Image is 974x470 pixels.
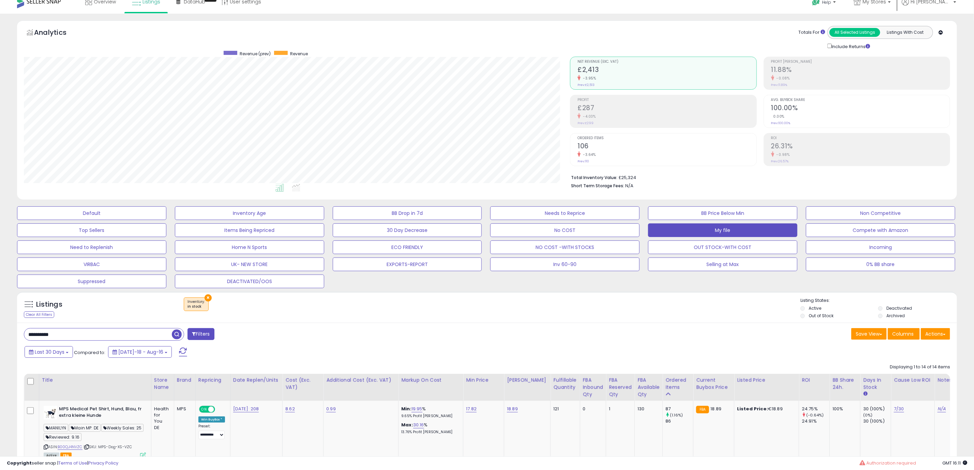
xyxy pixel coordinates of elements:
[401,422,458,435] div: %
[401,414,458,418] p: 9.65% Profit [PERSON_NAME]
[886,305,912,311] label: Deactivated
[553,406,574,412] div: 121
[333,240,482,254] button: ECO FRIENDLY
[101,424,144,432] span: Weekly Sales: 25
[571,175,617,180] b: Total Inventory Value:
[863,412,873,418] small: (0%)
[863,406,891,412] div: 30 (100%)
[578,60,756,64] span: Net Revenue (Exc. VAT)
[466,377,501,384] div: Min Price
[188,328,214,340] button: Filters
[490,206,640,220] button: Needs to Reprice
[737,406,794,412] div: €18.89
[88,460,118,466] a: Privacy Policy
[771,142,950,151] h2: 26.31%
[154,377,171,391] div: Store Name
[938,406,946,412] a: N/A
[711,406,722,412] span: 18.89
[326,406,336,412] a: 0.99
[578,121,594,125] small: Prev: £299
[230,374,283,401] th: CSV column name: cust_attr_4_Date Replen/Units
[74,349,105,356] span: Compared to:
[578,98,756,102] span: Profit
[802,418,829,424] div: 24.91%
[507,406,518,412] a: 18.89
[894,377,932,384] div: Cause Low ROI
[806,206,955,220] button: Non Competitive
[935,374,965,401] th: CSV column name: cust_attr_3_Notes
[44,453,59,458] span: All listings currently available for purchase on Amazon
[60,453,72,458] span: FBA
[665,377,690,391] div: Ordered Items
[69,424,101,432] span: Main MP: DE
[188,304,205,309] div: in stock
[17,275,166,288] button: Suppressed
[806,240,955,254] button: Incoming
[35,349,64,355] span: Last 30 Days
[609,377,632,398] div: FBA Reserved Qty
[737,406,768,412] b: Listed Price:
[670,412,683,418] small: (1.16%)
[326,377,395,384] div: Additional Cost (Exc. VAT)
[802,406,829,412] div: 24.75%
[507,377,548,384] div: [PERSON_NAME]
[205,294,212,302] button: ×
[578,142,756,151] h2: 106
[696,406,709,413] small: FBA
[771,104,950,113] h2: 100.00%
[200,407,208,412] span: ON
[175,258,324,271] button: UK- NEW STORE
[571,173,945,181] li: £25,324
[625,182,633,189] span: N/A
[578,159,589,163] small: Prev: 110
[771,136,950,140] span: ROI
[583,377,603,398] div: FBA inbound Qty
[285,377,320,391] div: Cost (Exc. VAT)
[59,406,142,420] b: MPS Medical Pet Shirt, Hund, Blau, fr extra kleine Hunde
[490,240,640,254] button: NO COST -WITH STOCKS
[921,328,950,340] button: Actions
[822,42,879,50] div: Include Returns
[829,28,880,37] button: All Selected Listings
[401,422,413,428] b: Max:
[609,406,629,412] div: 1
[214,407,225,412] span: OFF
[833,406,855,412] div: 100%
[578,136,756,140] span: Ordered Items
[892,331,914,337] span: Columns
[806,412,824,418] small: (-0.64%)
[44,406,57,420] img: 413rmlrGYRL._SL40_.jpg
[7,460,118,467] div: seller snap | |
[802,377,827,384] div: ROI
[25,346,73,358] button: Last 30 Days
[198,424,225,439] div: Preset:
[34,28,80,39] h5: Analytics
[581,114,596,119] small: -4.03%
[42,377,148,384] div: Title
[333,223,482,237] button: 30 Day Decrease
[888,328,920,340] button: Columns
[58,460,87,466] a: Terms of Use
[800,297,957,304] p: Listing States:
[771,159,789,163] small: Prev: 26.57%
[863,377,888,391] div: Days In Stock
[809,305,821,311] label: Active
[333,206,482,220] button: BB Drop in 7d
[154,406,169,431] div: Health for You DE
[175,275,324,288] button: DEACTIVATED/OOS
[774,76,790,81] small: -0.08%
[771,60,950,64] span: Profit [PERSON_NAME]
[188,299,205,309] span: Inventory :
[58,444,83,450] a: B00QJ4NVZC
[737,377,796,384] div: Listed Price
[648,240,797,254] button: OUT STOCK-WITH COST
[401,377,460,384] div: Markup on Cost
[863,418,891,424] div: 30 (100%)
[806,223,955,237] button: Compete with Amazon
[578,66,756,75] h2: £2,413
[771,83,788,87] small: Prev: 11.89%
[490,258,640,271] button: Inv 60-90
[581,152,596,157] small: -3.64%
[285,406,295,412] a: 8.62
[36,300,62,309] h5: Listings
